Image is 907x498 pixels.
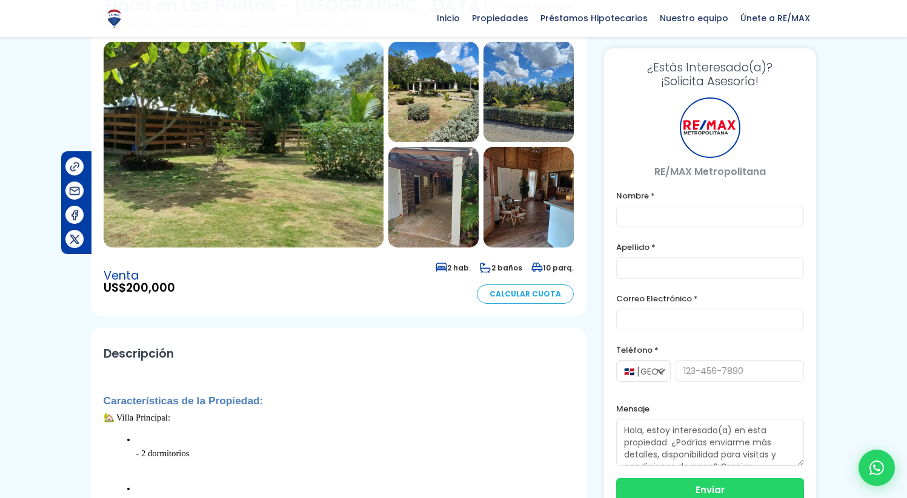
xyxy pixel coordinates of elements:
span: Inicio [431,9,466,27]
div: RE/MAX Metropolitana [680,97,740,158]
span: - 2 dormitorios [136,448,190,458]
span: Propiedades [466,9,534,27]
img: Compartir [68,209,81,221]
h3: ¡Solicita Asesoría! [616,61,804,88]
input: 123-456-7890 [676,360,804,382]
span: 2 hab. [436,263,471,273]
label: Teléfono * [616,342,804,358]
label: Correo Electrónico * [616,291,804,306]
label: Mensaje [616,401,804,416]
span: Préstamos Hipotecarios [534,9,654,27]
span: 2 baños [480,263,522,273]
img: Finca en Los Palitos - Los Naranjos [483,147,574,247]
span: 🏡 Villa Principal: [104,413,170,422]
p: RE/MAX Metropolitana [616,164,804,179]
img: Finca en Los Palitos - Los Naranjos [104,42,384,247]
h2: Descripción [104,340,574,367]
img: Finca en Los Palitos - Los Naranjos [388,42,479,142]
span: Únete a RE/MAX [734,9,816,27]
span: 10 parq. [531,263,574,273]
span: 200,000 [126,280,175,296]
span: Nuestro equipo [654,9,734,27]
label: Apellido * [616,240,804,255]
a: Calcular Cuota [477,284,574,304]
img: Compartir [68,160,81,173]
span: ¿Estás Interesado(a)? [616,61,804,74]
span: Características de la Propiedad: [104,395,264,407]
label: Nombre * [616,188,804,203]
img: Finca en Los Palitos - Los Naranjos [388,147,479,247]
span: US$ [104,282,175,294]
textarea: Hola, estoy interesado(a) en esta propiedad. ¿Podrías enviarme más detalles, disponibilidad para ... [616,419,804,466]
img: Compartir [68,233,81,246]
span: Venta [104,270,175,282]
img: Logo de REMAX [104,8,125,29]
img: Finca en Los Palitos - Los Naranjos [483,42,574,142]
img: Compartir [68,185,81,197]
